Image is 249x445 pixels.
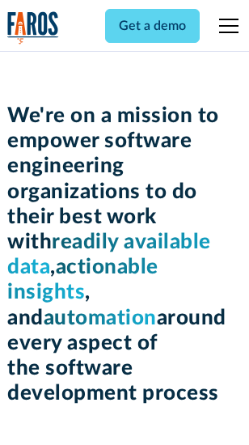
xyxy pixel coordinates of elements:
div: menu [209,6,242,45]
a: home [7,11,59,44]
a: Get a demo [105,9,200,43]
span: readily available data [7,231,211,278]
img: Logo of the analytics and reporting company Faros. [7,11,59,44]
h1: We're on a mission to empower software engineering organizations to do their best work with , , a... [7,104,242,406]
span: automation [44,307,157,328]
span: actionable insights [7,256,158,303]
